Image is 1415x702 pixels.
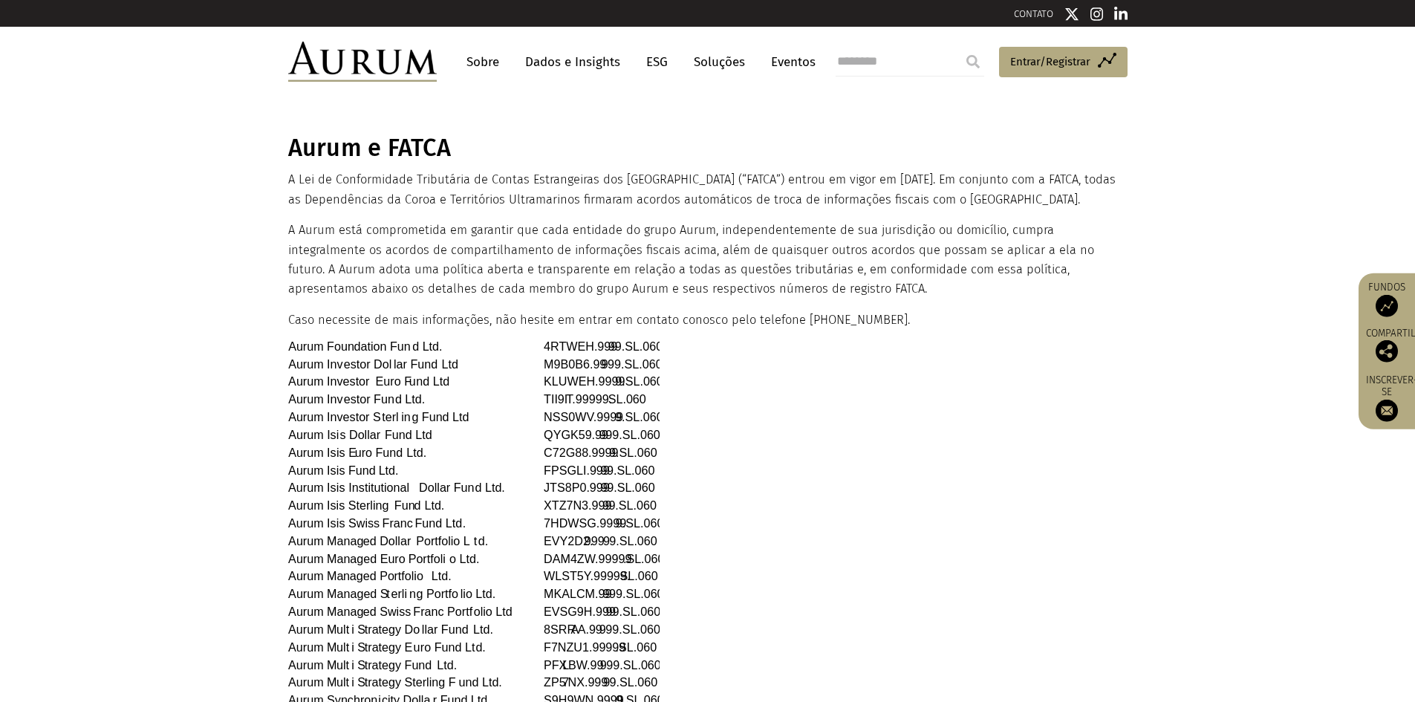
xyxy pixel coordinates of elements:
font: Caso necessite de mais informações, não hesite em entrar em contato conosco pelo telefone [PHONE_... [288,313,910,327]
a: ESG [639,48,675,76]
font: Eventos [771,54,816,70]
a: Entrar/Registrar [999,47,1128,78]
font: Sobre [466,54,499,70]
a: Sobre [459,48,507,76]
img: Aurum [288,42,437,82]
a: CONTATO [1014,8,1053,19]
img: Inscreva-se na nossa newsletter [1376,400,1398,422]
a: Soluções [686,48,752,76]
a: Fundos [1366,280,1408,316]
font: A Aurum está comprometida em garantir que cada entidade do grupo Aurum, independentemente de sua ... [288,223,1094,296]
input: Submit [958,47,988,77]
img: Ícone do Linkedin [1114,7,1128,22]
img: Ícone do Instagram [1090,7,1104,22]
font: Soluções [694,54,745,70]
img: Ícone do Twitter [1064,7,1079,22]
a: Eventos [764,48,816,76]
font: Dados e Insights [525,54,620,70]
font: Fundos [1368,280,1405,293]
img: Fundos de acesso [1376,294,1398,316]
a: Dados e Insights [518,48,628,76]
img: Compartilhe esta publicação [1376,339,1398,362]
font: Aurum e FATCA [288,134,451,163]
font: Entrar/Registrar [1010,55,1090,68]
font: A Lei de Conformidade Tributária de Contas Estrangeiras dos [GEOGRAPHIC_DATA] (“FATCA”) entrou em... [288,172,1116,206]
font: ESG [646,54,668,70]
